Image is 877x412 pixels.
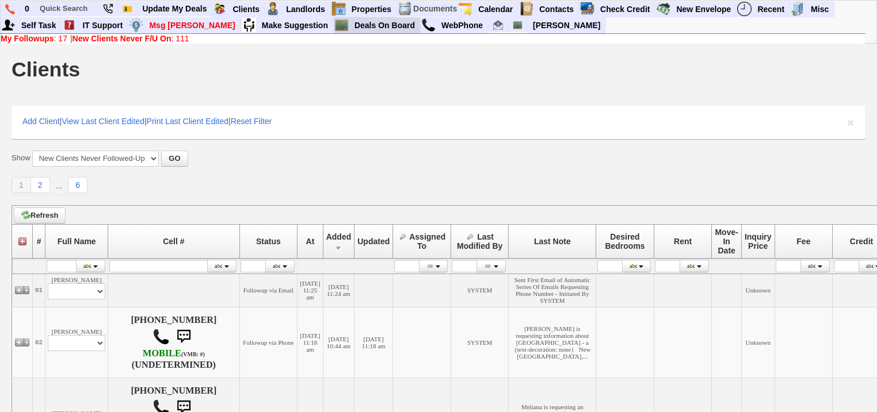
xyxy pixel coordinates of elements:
td: Documents [413,1,457,17]
img: appt_icon.png [458,2,472,16]
a: Refresh [14,207,66,224]
img: docs.png [398,2,412,16]
a: Recent [753,2,790,17]
b: New Clients Never F/U On [73,34,171,43]
span: At [306,237,315,246]
a: Properties [347,2,396,17]
td: Unknown [741,307,775,378]
td: [DATE] 10:44 am [323,307,354,378]
td: [PERSON_NAME] is requesting information about [GEOGRAPHIC_DATA] - a {text-decoration: none} New [... [509,307,596,378]
a: Check Credit [596,2,655,17]
span: Rent [674,237,692,246]
input: Quick Search [35,1,98,16]
font: (VMB: #) [181,351,205,357]
img: clients.png [212,2,227,16]
img: phone.png [5,4,15,14]
a: [PERSON_NAME] [528,18,605,33]
span: Status [256,237,281,246]
img: help2.png [62,18,77,32]
span: Full Name [58,237,96,246]
img: call.png [152,328,170,345]
span: Updated [357,237,390,246]
th: # [33,224,45,258]
img: recent.png [737,2,752,16]
div: | | | [12,106,865,139]
span: Inquiry Price [745,232,772,251]
img: su2.jpg [242,18,256,32]
td: Sent First Email of Automatic Series Of Emails Requesting Phone Number - Initiated By SYSTEM [509,274,596,307]
a: Deals On Board [350,18,420,33]
img: chalkboard.png [513,20,523,30]
td: Unknown [741,274,775,307]
b: My Followups [1,34,54,43]
a: Reset Filter [231,117,272,126]
h1: Clients [12,59,80,80]
td: 02 [33,307,45,378]
span: Fee [796,237,810,246]
a: Calendar [474,2,518,17]
img: Renata@HomeSweetHomeProperties.com [493,20,503,30]
a: New Clients Never F/U On: 111 [73,34,189,43]
a: Update My Deals [138,1,212,16]
label: Show [12,153,30,163]
td: SYSTEM [451,274,509,307]
td: [DATE] 11:24 am [323,274,354,307]
img: call.png [421,18,436,32]
img: Bookmark.png [123,4,132,14]
a: 0 [20,1,35,16]
a: 6 [68,177,87,193]
span: Move-In Date [715,228,738,255]
td: [PERSON_NAME] [45,274,108,307]
a: Make Suggestion [257,18,333,33]
a: Self Task [17,18,61,33]
span: Assigned To [409,232,445,251]
td: SYSTEM [451,307,509,378]
img: properties.png [331,2,346,16]
a: 1 [12,177,31,193]
a: My Followups: 17 [1,34,67,43]
span: Last Modified By [457,232,502,251]
td: Followup via Phone [239,307,298,378]
a: Msg [PERSON_NAME] [144,18,240,33]
span: Added [326,232,352,241]
span: Last Note [534,237,571,246]
a: WebPhone [437,18,488,33]
img: creditreport.png [580,2,594,16]
img: contact.png [519,2,533,16]
td: [DATE] 11:18 am [298,307,323,378]
img: officebldg.png [791,2,805,16]
a: Clients [228,2,265,17]
img: landlord.png [266,2,280,16]
td: [PERSON_NAME] [45,307,108,378]
td: [DATE] 11:25 am [298,274,323,307]
img: phone22.png [103,4,113,14]
a: Print Last Client Edited [147,117,228,126]
a: View Last Client Edited [62,117,144,126]
a: Add Client [22,117,60,126]
span: Desired Bedrooms [605,232,645,251]
a: Contacts [535,2,579,17]
b: AT&T Wireless [143,348,205,359]
img: sms.png [172,325,195,348]
div: | [1,34,865,43]
img: myadd.png [1,18,16,32]
td: 01 [33,274,45,307]
img: gmoney.png [656,2,670,16]
span: Cell # [163,237,184,246]
a: New Envelope [672,2,736,17]
a: Landlords [281,2,330,17]
td: Followup via Email [239,274,298,307]
font: MOBILE [143,348,181,359]
font: Msg [PERSON_NAME] [149,21,235,30]
span: Credit [850,237,873,246]
a: Misc [806,2,834,17]
button: GO [161,151,188,167]
img: chalkboard.png [334,18,349,32]
img: money.png [129,18,143,32]
a: IT Support [78,18,128,33]
a: ... [50,178,68,193]
td: [DATE] 11:18 am [354,307,393,378]
a: 2 [31,177,50,193]
h4: [PHONE_NUMBER] (UNDETERMINED) [110,315,237,370]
